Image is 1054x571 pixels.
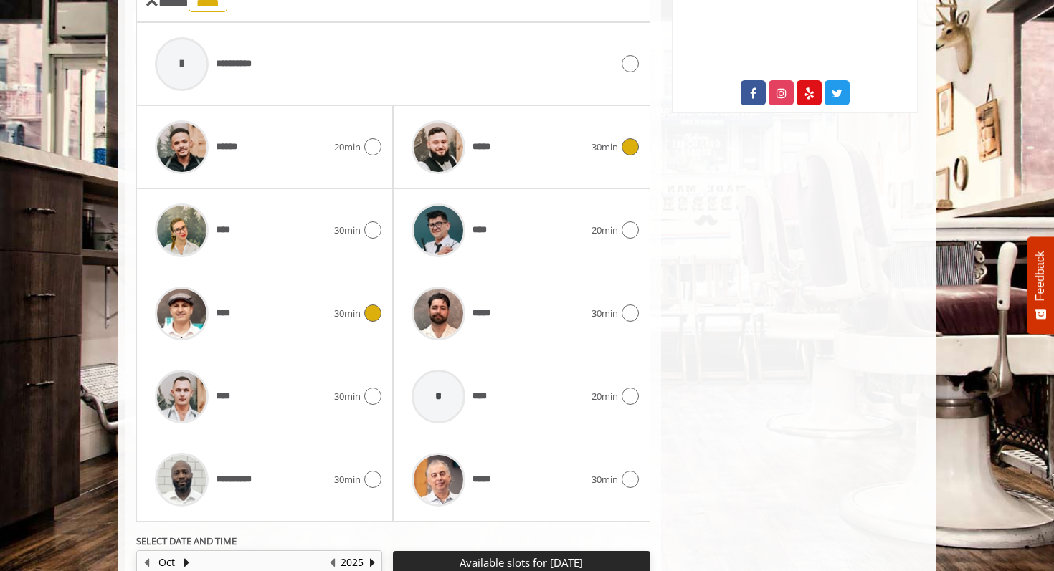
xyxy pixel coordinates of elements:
[334,472,361,487] span: 30min
[592,306,618,321] span: 30min
[1027,236,1054,334] button: Feedback - Show survey
[592,140,618,155] span: 30min
[181,555,192,570] button: Next Month
[341,555,364,570] button: 2025
[592,472,618,487] span: 30min
[334,306,361,321] span: 30min
[334,223,361,238] span: 30min
[592,389,618,404] span: 20min
[366,555,378,570] button: Next Year
[136,534,237,547] b: SELECT DATE AND TIME
[334,140,361,155] span: 20min
[1034,251,1047,301] span: Feedback
[334,389,361,404] span: 30min
[399,557,644,569] p: Available slots for [DATE]
[158,555,175,570] button: Oct
[141,555,152,570] button: Previous Month
[592,223,618,238] span: 20min
[326,555,338,570] button: Previous Year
